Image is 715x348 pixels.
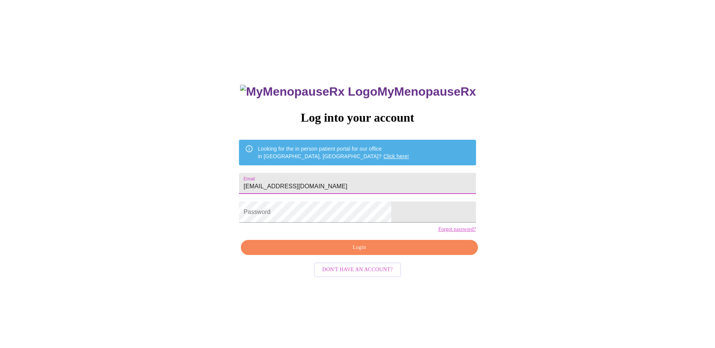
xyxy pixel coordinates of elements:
span: Don't have an account? [322,265,393,275]
a: Click here! [383,153,409,159]
div: Looking for the in person patient portal for our office in [GEOGRAPHIC_DATA], [GEOGRAPHIC_DATA]? [258,142,409,163]
img: MyMenopauseRx Logo [240,85,377,99]
h3: Log into your account [239,111,476,125]
button: Login [241,240,478,255]
button: Don't have an account? [314,263,401,277]
a: Forgot password? [438,226,476,232]
span: Login [250,243,469,252]
a: Don't have an account? [312,266,403,272]
h3: MyMenopauseRx [240,85,476,99]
